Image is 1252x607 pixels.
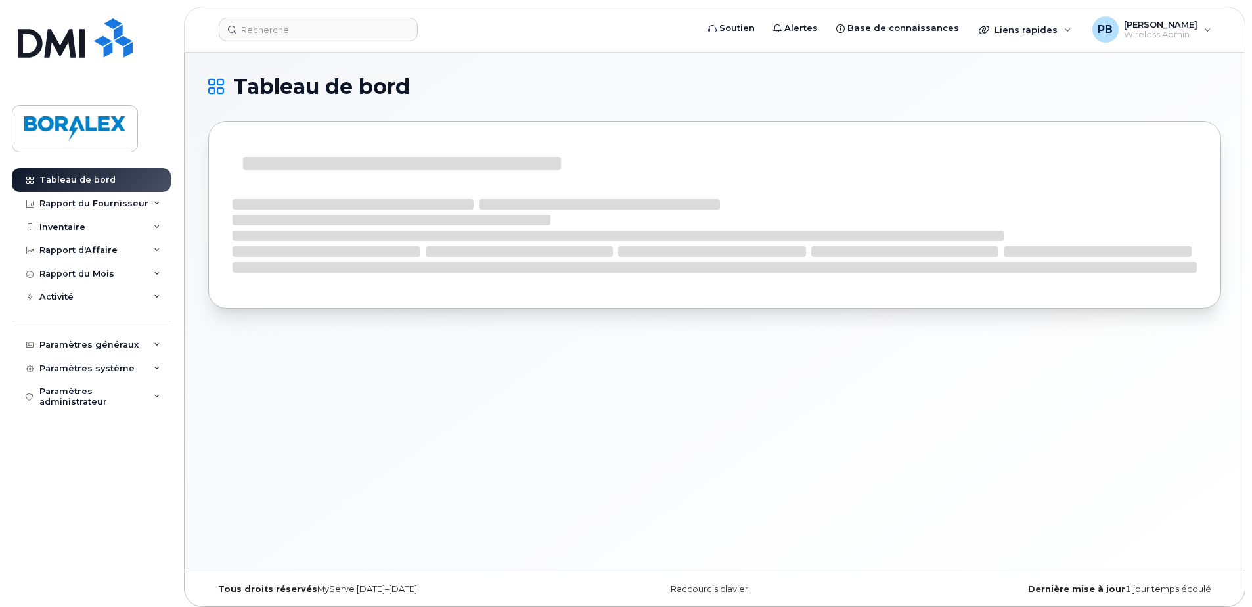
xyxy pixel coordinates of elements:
span: Tableau de bord [233,77,410,97]
a: Raccourcis clavier [671,584,748,594]
div: 1 jour temps écoulé [883,584,1221,595]
strong: Dernière mise à jour [1028,584,1125,594]
strong: Tous droits réservés [218,584,317,594]
div: MyServe [DATE]–[DATE] [208,584,546,595]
